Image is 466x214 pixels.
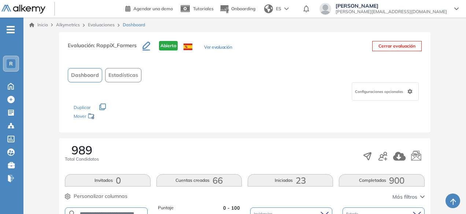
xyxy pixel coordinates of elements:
span: Alkymetrics [56,22,80,27]
a: Evaluaciones [88,22,115,27]
span: Más filtros [392,193,417,201]
span: Dashboard [71,71,99,79]
button: Personalizar columnas [65,192,127,200]
img: ESP [184,44,192,50]
span: Tutoriales [193,6,214,11]
i: - [7,29,15,30]
img: arrow [284,7,289,10]
button: Cerrar evaluación [372,41,422,51]
span: Agendar una demo [133,6,173,11]
span: Estadísticas [108,71,138,79]
button: Iniciadas23 [248,174,333,187]
span: R [9,61,13,67]
button: Completadas900 [339,174,424,187]
span: Duplicar [74,105,90,110]
button: Dashboard [68,68,102,82]
button: Cuentas creadas66 [156,174,242,187]
span: Personalizar columnas [74,192,127,200]
div: Configuraciones opcionales [352,82,419,101]
span: Puntaje [158,204,174,211]
span: [PERSON_NAME] [336,3,447,9]
span: : RappiX_Farmers [94,42,137,49]
div: Mover [74,110,147,124]
button: Ver evaluación [204,44,232,52]
img: Logo [1,5,45,14]
span: Dashboard [123,22,145,28]
span: [PERSON_NAME][EMAIL_ADDRESS][DOMAIN_NAME] [336,9,447,15]
span: ES [276,5,281,12]
span: Onboarding [231,6,255,11]
button: Invitados0 [65,174,150,187]
button: Onboarding [219,1,255,17]
span: Configuraciones opcionales [355,89,404,94]
span: Abierta [159,41,178,50]
span: Total Candidatos [65,156,99,162]
img: world [264,4,273,13]
a: Agendar una demo [125,4,173,12]
a: Inicio [29,22,48,28]
button: Estadísticas [105,68,141,82]
h3: Evaluación [68,41,143,56]
button: Más filtros [392,193,425,201]
span: 989 [71,144,92,156]
span: 0 - 100 [223,204,240,211]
